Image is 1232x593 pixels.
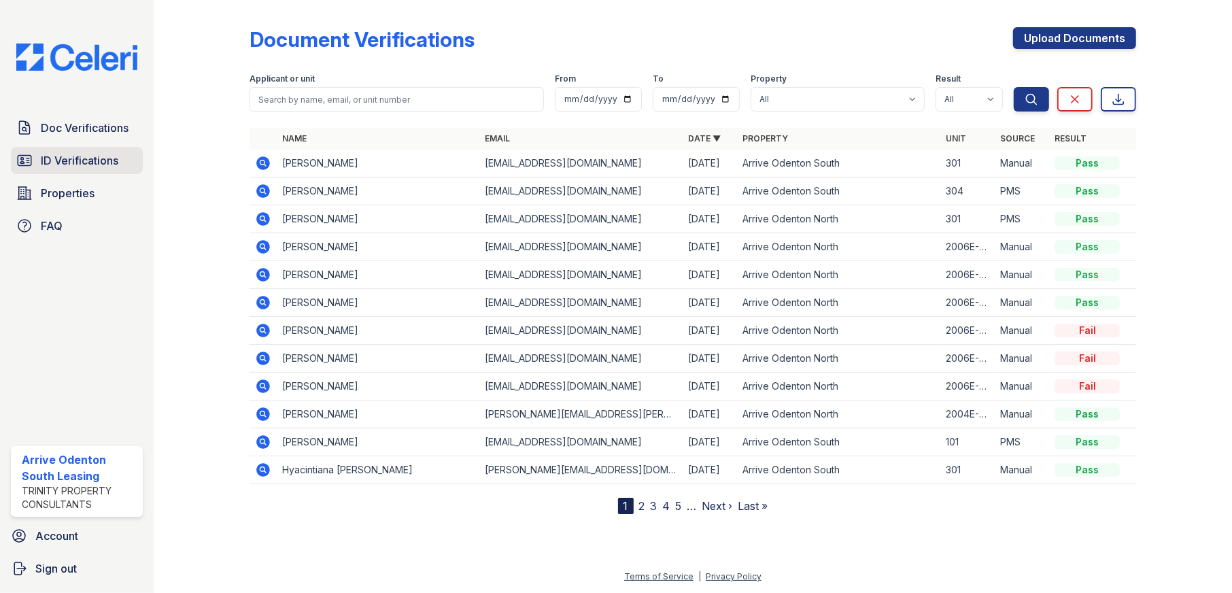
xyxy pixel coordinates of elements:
td: Manual [995,373,1049,401]
td: [DATE] [683,261,737,289]
a: FAQ [11,212,143,239]
td: [PERSON_NAME][EMAIL_ADDRESS][DOMAIN_NAME] [480,456,683,484]
label: To [653,73,664,84]
a: Upload Documents [1013,27,1136,49]
td: [EMAIL_ADDRESS][DOMAIN_NAME] [480,150,683,177]
td: [DATE] [683,233,737,261]
span: Account [35,528,78,544]
a: Result [1055,133,1086,143]
a: 4 [663,499,670,513]
div: Pass [1055,268,1120,282]
td: Arrive Odenton South [737,177,940,205]
td: [DATE] [683,456,737,484]
span: FAQ [41,218,63,234]
div: Arrive Odenton South Leasing [22,452,137,484]
td: [PERSON_NAME][EMAIL_ADDRESS][PERSON_NAME][DOMAIN_NAME] [480,401,683,428]
div: | [698,571,701,581]
a: Doc Verifications [11,114,143,141]
div: Pass [1055,184,1120,198]
a: Property [742,133,788,143]
td: [EMAIL_ADDRESS][DOMAIN_NAME] [480,373,683,401]
td: Arrive Odenton North [737,345,940,373]
td: [DATE] [683,177,737,205]
img: CE_Logo_Blue-a8612792a0a2168367f1c8372b55b34899dd931a85d93a1a3d3e32e68fde9ad4.png [5,44,148,71]
td: [PERSON_NAME] [277,177,480,205]
a: Next › [702,499,733,513]
td: PMS [995,205,1049,233]
td: [EMAIL_ADDRESS][DOMAIN_NAME] [480,177,683,205]
td: Manual [995,345,1049,373]
div: Pass [1055,240,1120,254]
label: Result [936,73,961,84]
td: Manual [995,233,1049,261]
td: Hyacintiana [PERSON_NAME] [277,456,480,484]
a: Privacy Policy [706,571,762,581]
td: 301 [940,456,995,484]
td: [EMAIL_ADDRESS][DOMAIN_NAME] [480,317,683,345]
a: Sign out [5,555,148,582]
td: [PERSON_NAME] [277,345,480,373]
td: Arrive Odenton North [737,205,940,233]
td: [DATE] [683,317,737,345]
td: [DATE] [683,373,737,401]
td: Manual [995,289,1049,317]
td: Manual [995,261,1049,289]
td: [PERSON_NAME] [277,317,480,345]
a: Date ▼ [688,133,721,143]
td: [EMAIL_ADDRESS][DOMAIN_NAME] [480,428,683,456]
td: Arrive Odenton North [737,233,940,261]
td: [DATE] [683,205,737,233]
td: Arrive Odenton North [737,317,940,345]
label: Property [751,73,787,84]
a: Properties [11,180,143,207]
td: [PERSON_NAME] [277,373,480,401]
td: PMS [995,177,1049,205]
td: [DATE] [683,150,737,177]
div: Pass [1055,435,1120,449]
div: Document Verifications [250,27,475,52]
a: ID Verifications [11,147,143,174]
td: Arrive Odenton North [737,401,940,428]
div: Fail [1055,379,1120,393]
td: [EMAIL_ADDRESS][DOMAIN_NAME] [480,345,683,373]
td: Manual [995,317,1049,345]
td: Manual [995,401,1049,428]
td: [DATE] [683,345,737,373]
td: Manual [995,456,1049,484]
td: [PERSON_NAME] [277,261,480,289]
td: Arrive Odenton North [737,289,940,317]
td: 101 [940,428,995,456]
td: Arrive Odenton North [737,261,940,289]
div: 1 [618,498,634,514]
td: Arrive Odenton North [737,373,940,401]
div: Trinity Property Consultants [22,484,137,511]
td: [EMAIL_ADDRESS][DOMAIN_NAME] [480,289,683,317]
td: [PERSON_NAME] [277,428,480,456]
td: PMS [995,428,1049,456]
td: 301 [940,205,995,233]
td: 2006E-301 [940,233,995,261]
td: Arrive Odenton South [737,150,940,177]
span: Properties [41,185,95,201]
td: [EMAIL_ADDRESS][DOMAIN_NAME] [480,233,683,261]
div: Pass [1055,212,1120,226]
td: [EMAIL_ADDRESS][DOMAIN_NAME] [480,261,683,289]
a: 3 [651,499,657,513]
td: [DATE] [683,428,737,456]
td: 2006E-301 [940,373,995,401]
td: 2006E-301 [940,345,995,373]
a: Email [485,133,511,143]
td: [DATE] [683,401,737,428]
a: 2 [639,499,645,513]
td: [PERSON_NAME] [277,150,480,177]
a: Account [5,522,148,549]
a: Name [282,133,307,143]
td: [PERSON_NAME] [277,233,480,261]
input: Search by name, email, or unit number [250,87,545,112]
span: … [687,498,697,514]
td: Arrive Odenton South [737,456,940,484]
td: 301 [940,150,995,177]
td: 2006E-301 [940,261,995,289]
div: Pass [1055,463,1120,477]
